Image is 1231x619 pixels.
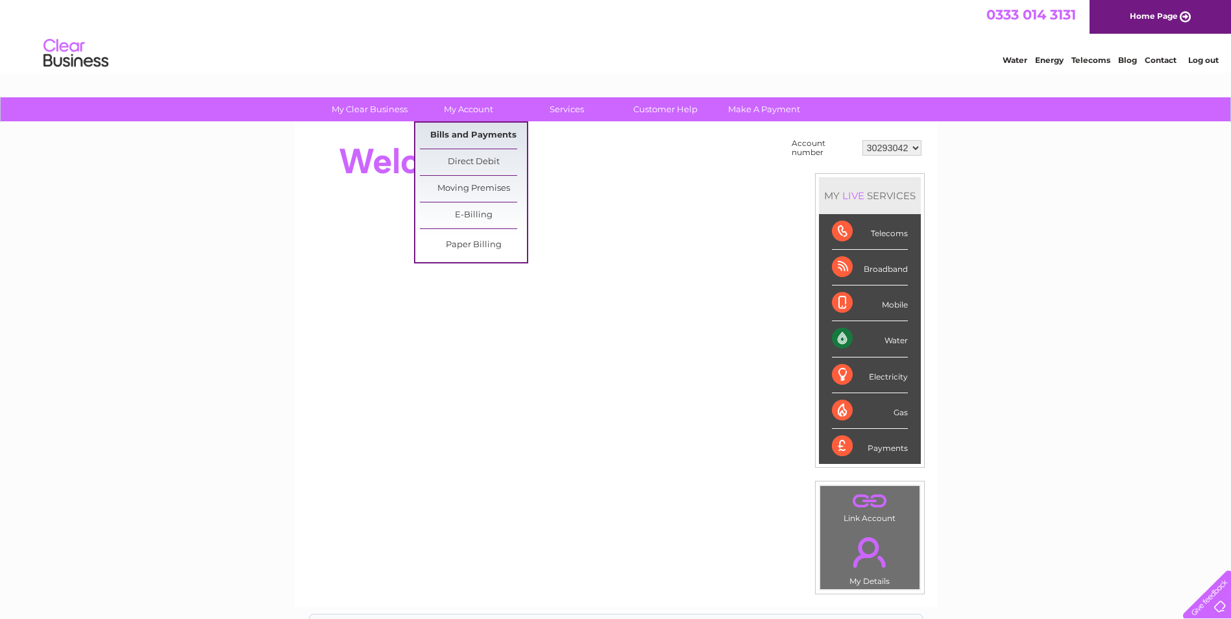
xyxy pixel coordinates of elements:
[788,136,859,160] td: Account number
[1118,55,1137,65] a: Blog
[420,176,527,202] a: Moving Premises
[43,34,109,73] img: logo.png
[711,97,818,121] a: Make A Payment
[1035,55,1064,65] a: Energy
[832,429,908,464] div: Payments
[513,97,620,121] a: Services
[415,97,522,121] a: My Account
[832,250,908,285] div: Broadband
[840,189,867,202] div: LIVE
[1188,55,1219,65] a: Log out
[819,177,921,214] div: MY SERVICES
[420,232,527,258] a: Paper Billing
[820,526,920,590] td: My Details
[832,393,908,429] div: Gas
[1145,55,1176,65] a: Contact
[823,489,916,512] a: .
[1071,55,1110,65] a: Telecoms
[316,97,423,121] a: My Clear Business
[986,6,1076,23] a: 0333 014 3131
[420,149,527,175] a: Direct Debit
[1003,55,1027,65] a: Water
[612,97,719,121] a: Customer Help
[832,358,908,393] div: Electricity
[832,214,908,250] div: Telecoms
[820,485,920,526] td: Link Account
[823,529,916,575] a: .
[420,123,527,149] a: Bills and Payments
[832,321,908,357] div: Water
[832,285,908,321] div: Mobile
[310,7,923,63] div: Clear Business is a trading name of Verastar Limited (registered in [GEOGRAPHIC_DATA] No. 3667643...
[420,202,527,228] a: E-Billing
